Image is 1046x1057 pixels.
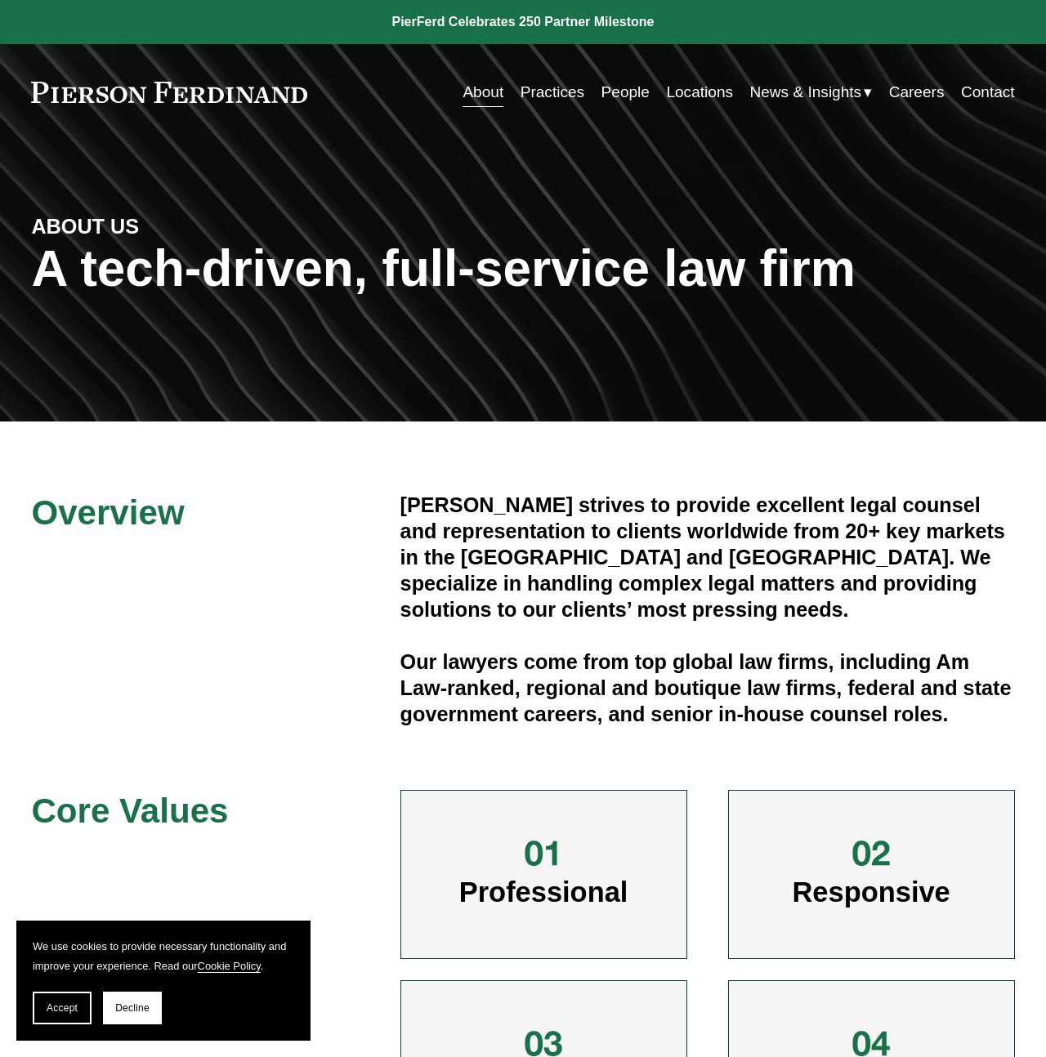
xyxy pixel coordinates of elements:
span: Overview [31,493,184,532]
a: Locations [666,77,733,108]
button: Decline [103,992,162,1024]
a: Careers [889,77,945,108]
a: Cookie Policy [198,960,261,972]
h4: Our lawyers come from top global law firms, including Am Law-ranked, regional and boutique law fi... [400,649,1015,727]
p: We use cookies to provide necessary functionality and improve your experience. Read our . [33,937,294,975]
span: Accept [47,1002,78,1014]
h1: A tech-driven, full-service law firm [31,239,1014,297]
strong: ABOUT US [31,215,139,238]
span: Responsive [793,876,950,908]
a: Contact [961,77,1015,108]
span: Core Values [31,792,228,830]
a: People [601,77,650,108]
span: Professional [459,876,628,908]
section: Cookie banner [16,921,311,1041]
button: Accept [33,992,92,1024]
a: About [463,77,503,108]
span: Decline [115,1002,150,1014]
span: News & Insights [749,78,861,106]
a: Practices [521,77,584,108]
h4: [PERSON_NAME] strives to provide excellent legal counsel and representation to clients worldwide ... [400,492,1015,622]
a: folder dropdown [749,77,872,108]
